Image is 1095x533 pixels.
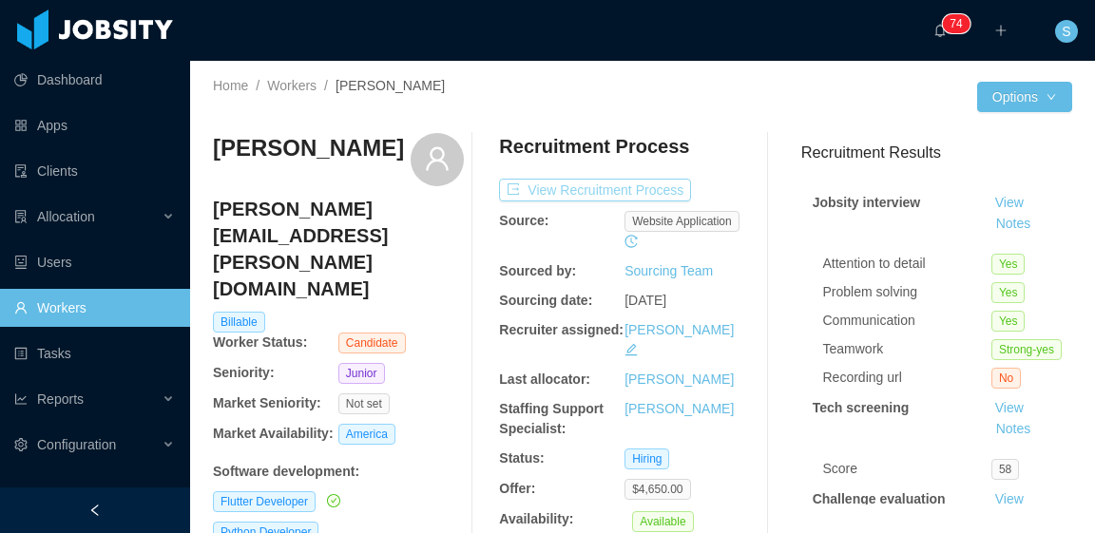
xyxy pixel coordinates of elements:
span: Not set [338,393,390,414]
span: No [991,368,1021,389]
b: Market Seniority: [213,395,321,410]
a: [PERSON_NAME] [624,371,734,387]
button: icon: exportView Recruitment Process [499,179,691,201]
b: Worker Status: [213,334,307,350]
b: Sourced by: [499,263,576,278]
i: icon: user [424,145,451,172]
span: Configuration [37,437,116,452]
a: icon: robotUsers [14,243,175,281]
span: Candidate [338,333,406,353]
span: Flutter Developer [213,491,316,512]
a: icon: profileTasks [14,334,175,372]
b: Offer: [499,481,535,496]
span: Yes [991,254,1026,275]
b: Software development : [213,464,359,479]
div: Problem solving [823,282,991,302]
a: [PERSON_NAME] [624,401,734,416]
span: [DATE] [624,293,666,308]
strong: Tech screening [813,400,910,415]
b: Last allocator: [499,371,590,387]
div: Teamwork [823,339,991,359]
a: View [989,400,1030,415]
span: Yes [991,311,1026,332]
b: Availability: [499,511,573,526]
sup: 74 [942,14,970,33]
a: Sourcing Team [624,263,713,278]
button: Notes [989,418,1039,441]
a: View [989,195,1030,210]
a: icon: auditClients [14,152,175,190]
b: Recruiter assigned: [499,322,624,337]
span: / [256,78,259,93]
a: icon: pie-chartDashboard [14,61,175,99]
i: icon: line-chart [14,392,28,406]
b: Market Availability: [213,426,334,441]
a: icon: exportView Recruitment Process [499,182,691,198]
i: icon: edit [624,343,638,356]
span: [PERSON_NAME] [336,78,445,93]
i: icon: solution [14,210,28,223]
h3: Recruitment Results [801,141,1072,164]
span: Billable [213,312,265,333]
i: icon: plus [994,24,1008,37]
span: Allocation [37,209,95,224]
span: Strong-yes [991,339,1062,360]
span: Hiring [624,448,669,469]
a: Workers [267,78,317,93]
h4: Recruitment Process [499,133,689,160]
i: icon: setting [14,438,28,451]
b: Status: [499,450,544,466]
span: S [1062,20,1070,43]
p: 4 [956,14,963,33]
div: Recording url [823,368,991,388]
div: Score [823,459,991,479]
span: $4,650.00 [624,479,690,500]
strong: Challenge evaluation [813,491,946,506]
span: America [338,424,395,445]
a: icon: check-circle [323,493,340,508]
button: Notes [989,213,1039,236]
div: Communication [823,311,991,331]
p: 7 [950,14,956,33]
span: / [324,78,328,93]
a: [PERSON_NAME] [624,322,734,337]
a: icon: appstoreApps [14,106,175,144]
strong: Jobsity interview [813,195,921,210]
b: Sourcing date: [499,293,592,308]
a: View [989,491,1030,506]
b: Seniority: [213,365,275,380]
span: website application [624,211,740,232]
div: Attention to detail [823,254,991,274]
button: Optionsicon: down [977,82,1072,112]
a: Home [213,78,248,93]
i: icon: check-circle [327,494,340,507]
span: Junior [338,363,385,384]
span: Reports [37,391,84,407]
i: icon: bell [933,24,947,37]
h4: [PERSON_NAME][EMAIL_ADDRESS][PERSON_NAME][DOMAIN_NAME] [213,196,464,302]
span: 58 [991,459,1019,480]
h3: [PERSON_NAME] [213,133,404,163]
a: icon: userWorkers [14,289,175,327]
b: Staffing Support Specialist: [499,401,604,436]
b: Source: [499,213,548,228]
i: icon: history [624,235,638,248]
span: Yes [991,282,1026,303]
